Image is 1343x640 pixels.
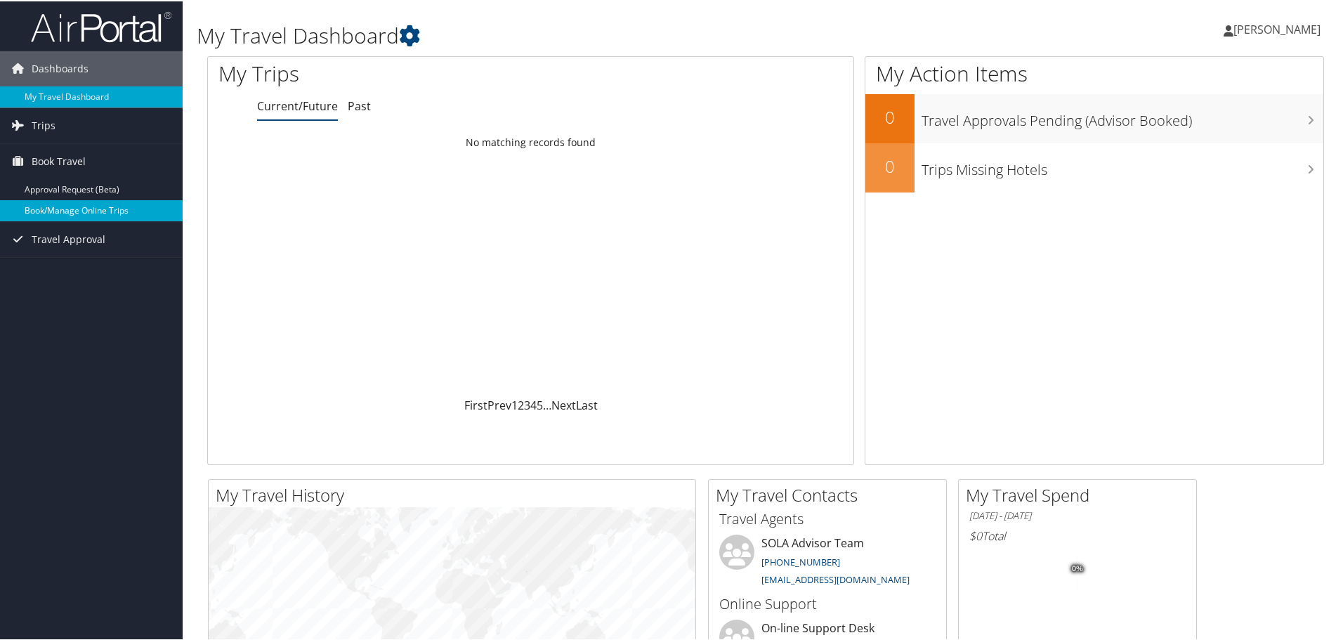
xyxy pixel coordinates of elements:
[487,396,511,412] a: Prev
[865,58,1323,87] h1: My Action Items
[537,396,543,412] a: 5
[257,97,338,112] a: Current/Future
[32,221,105,256] span: Travel Approval
[865,104,915,128] h2: 0
[865,153,915,177] h2: 0
[543,396,551,412] span: …
[719,593,936,613] h3: Online Support
[969,527,1186,542] h6: Total
[966,482,1196,506] h2: My Travel Spend
[32,107,55,142] span: Trips
[511,396,518,412] a: 1
[922,103,1323,129] h3: Travel Approvals Pending (Advisor Booked)
[530,396,537,412] a: 4
[1233,20,1321,36] span: [PERSON_NAME]
[551,396,576,412] a: Next
[969,508,1186,521] h6: [DATE] - [DATE]
[348,97,371,112] a: Past
[197,20,955,49] h1: My Travel Dashboard
[865,93,1323,142] a: 0Travel Approvals Pending (Advisor Booked)
[969,527,982,542] span: $0
[761,554,840,567] a: [PHONE_NUMBER]
[865,142,1323,191] a: 0Trips Missing Hotels
[719,508,936,528] h3: Travel Agents
[922,152,1323,178] h3: Trips Missing Hotels
[1072,563,1083,572] tspan: 0%
[216,482,695,506] h2: My Travel History
[576,396,598,412] a: Last
[524,396,530,412] a: 3
[464,396,487,412] a: First
[518,396,524,412] a: 2
[218,58,574,87] h1: My Trips
[716,482,946,506] h2: My Travel Contacts
[32,143,86,178] span: Book Travel
[712,533,943,591] li: SOLA Advisor Team
[1224,7,1335,49] a: [PERSON_NAME]
[761,572,910,585] a: [EMAIL_ADDRESS][DOMAIN_NAME]
[208,129,853,154] td: No matching records found
[31,9,171,42] img: airportal-logo.png
[32,50,89,85] span: Dashboards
